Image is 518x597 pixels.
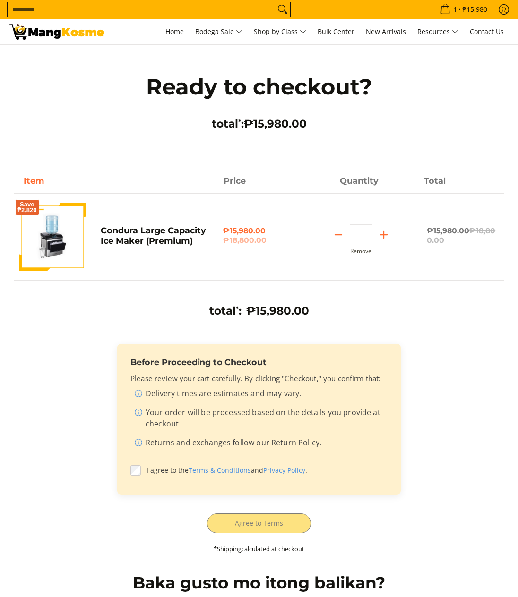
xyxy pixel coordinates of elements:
img: Your Shopping Cart | Mang Kosme [9,24,104,40]
h3: Before Proceeding to Checkout [130,357,388,367]
span: ₱15,980 [461,6,489,13]
a: Contact Us [465,19,509,44]
span: Home [165,27,184,36]
span: I agree to the and . [147,465,388,475]
img: https://mangkosme.com/products/condura-large-capacity-ice-maker-premium [19,203,86,271]
div: Order confirmation and disclaimers [117,344,401,495]
span: 1 [452,6,458,13]
span: Bulk Center [318,27,354,36]
span: Contact Us [470,27,504,36]
a: Shipping [217,545,242,553]
a: Home [161,19,189,44]
span: ₱15,980.00 [244,117,307,130]
input: I agree to theTerms & Conditions (opens in new tab)andPrivacy Policy (opens in new tab). [130,465,141,476]
h3: total : [209,304,242,318]
a: Condura Large Capacity Ice Maker (Premium) [101,225,206,246]
h3: total : [137,117,381,131]
h1: Ready to checkout? [137,73,381,101]
span: ₱15,980.00 [246,304,309,317]
a: Bulk Center [313,19,359,44]
span: Save ₱2,820 [17,202,37,213]
button: Add [372,227,395,242]
li: Your order will be processed based on the details you provide at checkout. [134,407,388,433]
button: Remove [350,248,371,255]
del: ₱18,800.00 [427,226,495,245]
a: Shop by Class [249,19,311,44]
li: Delivery times are estimates and may vary. [134,388,388,403]
nav: Main Menu [113,19,509,44]
small: * calculated at checkout [214,545,304,553]
a: New Arrivals [361,19,411,44]
a: Resources [413,19,463,44]
h2: Baka gusto mo itong balikan? [9,573,509,593]
span: • [437,4,490,15]
a: Bodega Sale [190,19,247,44]
a: Privacy Policy (opens in new tab) [263,466,305,475]
span: Resources [417,26,458,38]
button: Search [275,2,290,17]
div: Please review your cart carefully. By clicking "Checkout," you confirm that: [130,373,388,452]
span: New Arrivals [366,27,406,36]
button: Subtract [327,227,350,242]
span: ₱15,980.00 [427,226,495,245]
span: Shop by Class [254,26,306,38]
li: Returns and exchanges follow our Return Policy. [134,437,388,452]
del: ₱18,800.00 [223,236,295,245]
span: Bodega Sale [195,26,242,38]
a: Terms & Conditions (opens in new tab) [189,466,251,475]
span: ₱15,980.00 [223,226,295,245]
